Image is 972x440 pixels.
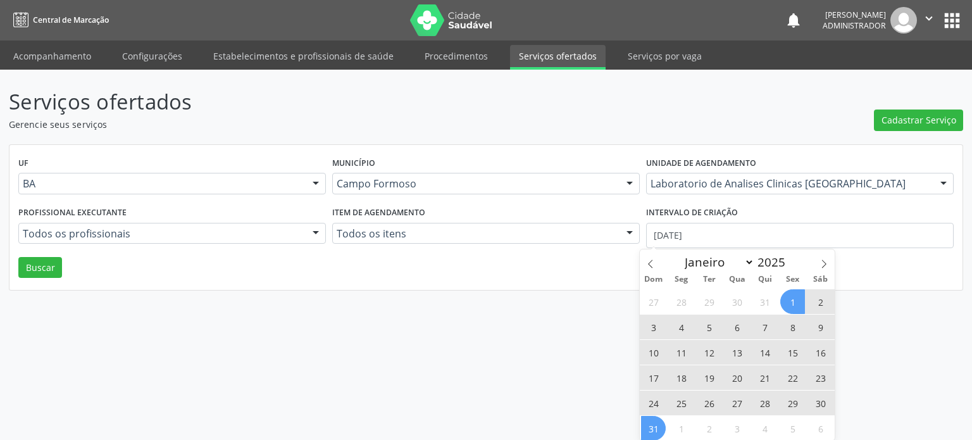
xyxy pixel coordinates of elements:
[113,45,191,67] a: Configurações
[751,275,779,284] span: Qui
[808,391,833,415] span: Agosto 30, 2025
[640,275,668,284] span: Dom
[18,257,62,279] button: Buscar
[4,45,100,67] a: Acompanhamento
[922,11,936,25] i: 
[725,289,749,314] span: Julho 30, 2025
[917,7,941,34] button: 
[780,391,805,415] span: Agosto 29, 2025
[697,289,721,314] span: Julho 29, 2025
[669,365,694,390] span: Agosto 18, 2025
[780,365,805,390] span: Agosto 22, 2025
[725,391,749,415] span: Agosto 27, 2025
[697,391,721,415] span: Agosto 26, 2025
[725,340,749,365] span: Agosto 13, 2025
[204,45,402,67] a: Estabelecimentos e profissionais de saúde
[619,45,711,67] a: Serviços por vaga
[695,275,723,284] span: Ter
[18,203,127,223] label: Profissional executante
[808,340,833,365] span: Agosto 16, 2025
[646,203,738,223] label: Intervalo de criação
[510,45,606,70] a: Serviços ofertados
[754,254,796,270] input: Year
[823,9,886,20] div: [PERSON_NAME]
[33,15,109,25] span: Central de Marcação
[780,340,805,365] span: Agosto 15, 2025
[807,275,835,284] span: Sáb
[697,365,721,390] span: Agosto 19, 2025
[669,289,694,314] span: Julho 28, 2025
[651,177,928,190] span: Laboratorio de Analises Clinicas [GEOGRAPHIC_DATA]
[780,315,805,339] span: Agosto 8, 2025
[669,391,694,415] span: Agosto 25, 2025
[332,154,375,173] label: Município
[780,289,805,314] span: Agosto 1, 2025
[823,20,886,31] span: Administrador
[941,9,963,32] button: apps
[23,177,300,190] span: BA
[9,9,109,30] a: Central de Marcação
[882,113,956,127] span: Cadastrar Serviço
[641,365,666,390] span: Agosto 17, 2025
[641,289,666,314] span: Julho 27, 2025
[808,315,833,339] span: Agosto 9, 2025
[678,253,754,271] select: Month
[669,315,694,339] span: Agosto 4, 2025
[641,315,666,339] span: Agosto 3, 2025
[752,289,777,314] span: Julho 31, 2025
[416,45,497,67] a: Procedimentos
[669,340,694,365] span: Agosto 11, 2025
[18,154,28,173] label: UF
[697,340,721,365] span: Agosto 12, 2025
[808,365,833,390] span: Agosto 23, 2025
[23,227,300,240] span: Todos os profissionais
[646,223,954,248] input: Selecione um intervalo
[641,391,666,415] span: Agosto 24, 2025
[785,11,802,29] button: notifications
[9,118,677,131] p: Gerencie seus serviços
[337,177,614,190] span: Campo Formoso
[808,289,833,314] span: Agosto 2, 2025
[752,315,777,339] span: Agosto 7, 2025
[725,315,749,339] span: Agosto 6, 2025
[725,365,749,390] span: Agosto 20, 2025
[874,110,963,131] button: Cadastrar Serviço
[332,203,425,223] label: Item de agendamento
[890,7,917,34] img: img
[668,275,695,284] span: Seg
[723,275,751,284] span: Qua
[9,86,677,118] p: Serviços ofertados
[779,275,807,284] span: Sex
[646,154,756,173] label: Unidade de agendamento
[752,391,777,415] span: Agosto 28, 2025
[752,365,777,390] span: Agosto 21, 2025
[752,340,777,365] span: Agosto 14, 2025
[641,340,666,365] span: Agosto 10, 2025
[337,227,614,240] span: Todos os itens
[697,315,721,339] span: Agosto 5, 2025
